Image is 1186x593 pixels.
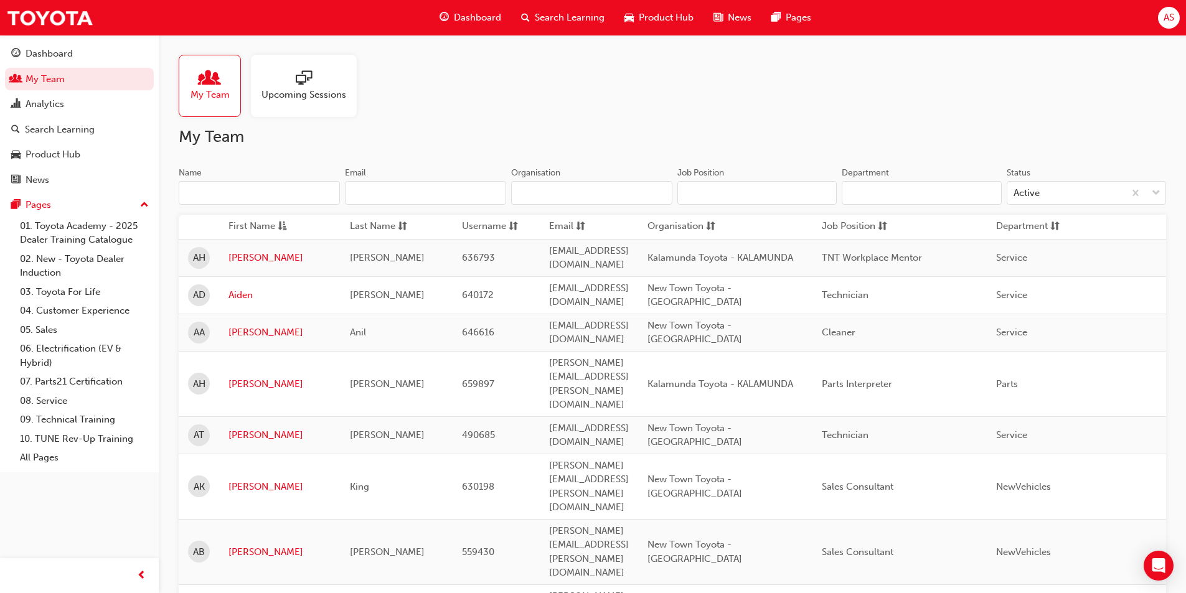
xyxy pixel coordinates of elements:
[350,546,425,558] span: [PERSON_NAME]
[511,5,614,30] a: search-iconSearch Learning
[15,339,154,372] a: 06. Electrification (EV & Hybrid)
[1152,185,1160,202] span: down-icon
[549,219,618,235] button: Emailsorting-icon
[549,320,629,345] span: [EMAIL_ADDRESS][DOMAIN_NAME]
[179,55,251,117] a: My Team
[1144,551,1174,581] div: Open Intercom Messenger
[576,219,585,235] span: sorting-icon
[996,252,1027,263] span: Service
[454,11,501,25] span: Dashboard
[549,525,629,579] span: [PERSON_NAME][EMAIL_ADDRESS][PERSON_NAME][DOMAIN_NAME]
[193,377,205,391] span: AH
[228,219,297,235] button: First Nameasc-icon
[194,480,205,494] span: AK
[462,289,494,301] span: 640172
[11,99,21,110] span: chart-icon
[549,357,629,411] span: [PERSON_NAME][EMAIL_ADDRESS][PERSON_NAME][DOMAIN_NAME]
[398,219,407,235] span: sorting-icon
[549,282,629,308] span: [EMAIL_ADDRESS][DOMAIN_NAME]
[5,169,154,192] a: News
[842,167,889,179] div: Department
[822,219,875,235] span: Job Position
[1164,11,1174,25] span: AS
[228,325,331,340] a: [PERSON_NAME]
[647,252,793,263] span: Kalamunda Toyota - KALAMUNDA
[462,546,494,558] span: 559430
[647,219,704,235] span: Organisation
[624,10,634,26] span: car-icon
[535,11,605,25] span: Search Learning
[5,40,154,194] button: DashboardMy TeamAnalyticsSearch LearningProduct HubNews
[193,251,205,265] span: AH
[15,282,154,302] a: 03. Toyota For Life
[194,325,205,340] span: AA
[1158,7,1180,29] button: AS
[278,219,287,235] span: asc-icon
[179,167,202,179] div: Name
[350,327,366,338] span: Anil
[511,167,560,179] div: Organisation
[350,219,418,235] button: Last Namesorting-icon
[228,288,331,302] a: Aiden
[996,327,1027,338] span: Service
[228,219,275,235] span: First Name
[179,181,340,205] input: Name
[26,147,80,162] div: Product Hub
[647,282,742,308] span: New Town Toyota - [GEOGRAPHIC_DATA]
[878,219,887,235] span: sorting-icon
[511,181,672,205] input: Organisation
[202,70,218,88] span: people-icon
[713,10,723,26] span: news-icon
[15,320,154,340] a: 05. Sales
[228,480,331,494] a: [PERSON_NAME]
[771,10,781,26] span: pages-icon
[728,11,751,25] span: News
[549,219,573,235] span: Email
[11,200,21,211] span: pages-icon
[251,55,367,117] a: Upcoming Sessions
[5,68,154,91] a: My Team
[261,88,346,102] span: Upcoming Sessions
[11,124,20,136] span: search-icon
[462,481,494,492] span: 630198
[521,10,530,26] span: search-icon
[822,481,893,492] span: Sales Consultant
[786,11,811,25] span: Pages
[15,250,154,282] a: 02. New - Toyota Dealer Induction
[1050,219,1060,235] span: sorting-icon
[5,93,154,116] a: Analytics
[193,545,205,559] span: AB
[11,49,21,60] span: guage-icon
[647,320,742,345] span: New Town Toyota - [GEOGRAPHIC_DATA]
[677,167,724,179] div: Job Position
[761,5,821,30] a: pages-iconPages
[647,474,742,499] span: New Town Toyota - [GEOGRAPHIC_DATA]
[296,70,312,88] span: sessionType_ONLINE_URL-icon
[647,423,742,448] span: New Town Toyota - [GEOGRAPHIC_DATA]
[350,481,369,492] span: King
[462,219,506,235] span: Username
[350,252,425,263] span: [PERSON_NAME]
[996,219,1048,235] span: Department
[11,74,21,85] span: people-icon
[15,217,154,250] a: 01. Toyota Academy - 2025 Dealer Training Catalogue
[179,127,1166,147] h2: My Team
[228,545,331,559] a: [PERSON_NAME]
[996,378,1018,390] span: Parts
[639,11,694,25] span: Product Hub
[822,378,892,390] span: Parts Interpreter
[345,181,506,205] input: Email
[822,219,890,235] button: Job Positionsorting-icon
[350,219,395,235] span: Last Name
[704,5,761,30] a: news-iconNews
[509,219,518,235] span: sorting-icon
[25,123,95,137] div: Search Learning
[462,327,494,338] span: 646616
[6,4,93,32] img: Trak
[996,481,1051,492] span: NewVehicles
[822,252,922,263] span: TNT Workplace Mentor
[549,460,629,513] span: [PERSON_NAME][EMAIL_ADDRESS][PERSON_NAME][DOMAIN_NAME]
[194,428,204,442] span: AT
[26,97,64,111] div: Analytics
